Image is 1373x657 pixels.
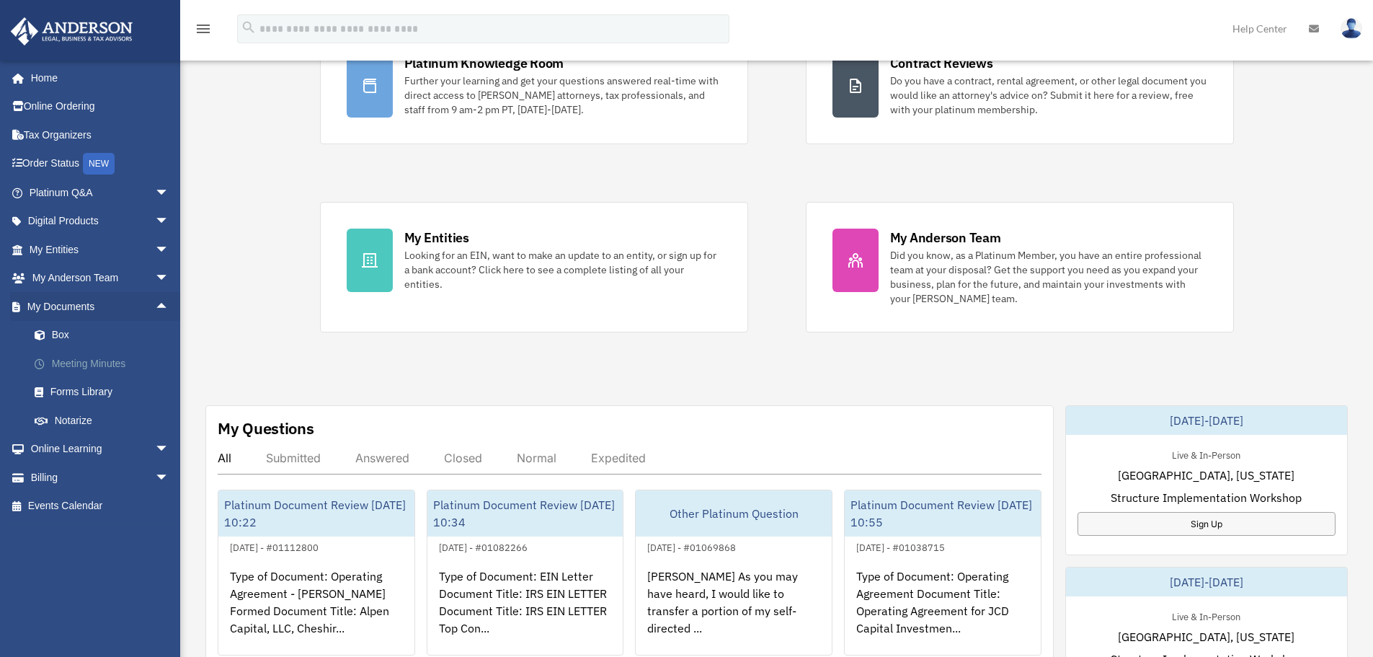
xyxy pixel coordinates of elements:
i: menu [195,20,212,38]
span: arrow_drop_up [155,292,184,322]
a: Sign Up [1077,512,1336,536]
div: [DATE] - #01112800 [218,539,330,554]
a: Notarize [20,406,191,435]
img: Anderson Advisors Platinum Portal [6,17,137,45]
span: arrow_drop_down [155,435,184,464]
a: Online Ordering [10,92,191,121]
div: My Questions [218,418,314,439]
a: My Anderson Teamarrow_drop_down [10,264,191,293]
div: [DATE] - #01069868 [636,539,747,554]
div: Looking for an EIN, want to make an update to an entity, or sign up for a bank account? Click her... [404,248,721,291]
div: Platinum Knowledge Room [404,54,564,72]
span: arrow_drop_down [155,235,184,265]
a: menu [195,25,212,38]
a: Contract Reviews Do you have a contract, rental agreement, or other legal document you would like... [806,27,1234,144]
div: Other Platinum Question [636,490,832,537]
div: Did you know, as a Platinum Member, you have an entire professional team at your disposal? Get th... [890,248,1207,306]
div: Platinum Document Review [DATE] 10:22 [218,490,414,537]
div: [DATE] - #01038715 [845,539,956,554]
span: [GEOGRAPHIC_DATA], [US_STATE] [1118,467,1294,484]
div: All [218,451,231,465]
a: Platinum Knowledge Room Further your learning and get your questions answered real-time with dire... [320,27,748,144]
img: User Pic [1341,18,1362,39]
a: Platinum Document Review [DATE] 10:34[DATE] - #01082266Type of Document: EIN Letter Document Titl... [427,490,624,656]
div: [DATE]-[DATE] [1066,406,1347,435]
div: Do you have a contract, rental agreement, or other legal document you would like an attorney's ad... [890,74,1207,117]
a: Tax Organizers [10,120,191,149]
a: Forms Library [20,378,191,407]
div: My Entities [404,229,469,247]
div: Live & In-Person [1160,446,1252,462]
div: Normal [517,451,556,465]
a: Platinum Document Review [DATE] 10:22[DATE] - #01112800Type of Document: Operating Agreement - [P... [218,490,415,656]
span: arrow_drop_down [155,178,184,208]
a: Home [10,63,184,92]
a: My Documentsarrow_drop_up [10,292,191,321]
div: [DATE] - #01082266 [427,539,539,554]
a: Billingarrow_drop_down [10,463,191,492]
a: Digital Productsarrow_drop_down [10,207,191,236]
div: Platinum Document Review [DATE] 10:55 [845,490,1041,537]
span: Structure Implementation Workshop [1111,489,1302,506]
a: Meeting Minutes [20,349,191,378]
i: search [241,19,257,35]
span: [GEOGRAPHIC_DATA], [US_STATE] [1118,628,1294,645]
div: Further your learning and get your questions answered real-time with direct access to [PERSON_NAM... [404,74,721,117]
span: arrow_drop_down [155,463,184,493]
div: Platinum Document Review [DATE] 10:34 [427,490,623,537]
a: My Entities Looking for an EIN, want to make an update to an entity, or sign up for a bank accoun... [320,202,748,332]
div: My Anderson Team [890,229,1001,247]
a: Order StatusNEW [10,149,191,179]
div: Expedited [591,451,646,465]
a: My Entitiesarrow_drop_down [10,235,191,264]
a: Other Platinum Question[DATE] - #01069868[PERSON_NAME] As you may have heard, I would like to tra... [635,490,832,656]
div: NEW [83,153,115,175]
div: Contract Reviews [890,54,993,72]
span: arrow_drop_down [155,207,184,237]
a: Platinum Document Review [DATE] 10:55[DATE] - #01038715Type of Document: Operating Agreement Docu... [844,490,1041,656]
a: Online Learningarrow_drop_down [10,435,191,464]
div: Closed [444,451,482,465]
div: Submitted [266,451,321,465]
a: Platinum Q&Aarrow_drop_down [10,178,191,207]
div: Live & In-Person [1160,608,1252,623]
span: arrow_drop_down [155,264,184,294]
div: Answered [355,451,409,465]
div: [DATE]-[DATE] [1066,568,1347,596]
a: My Anderson Team Did you know, as a Platinum Member, you have an entire professional team at your... [806,202,1234,332]
a: Box [20,321,191,350]
a: Events Calendar [10,492,191,521]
